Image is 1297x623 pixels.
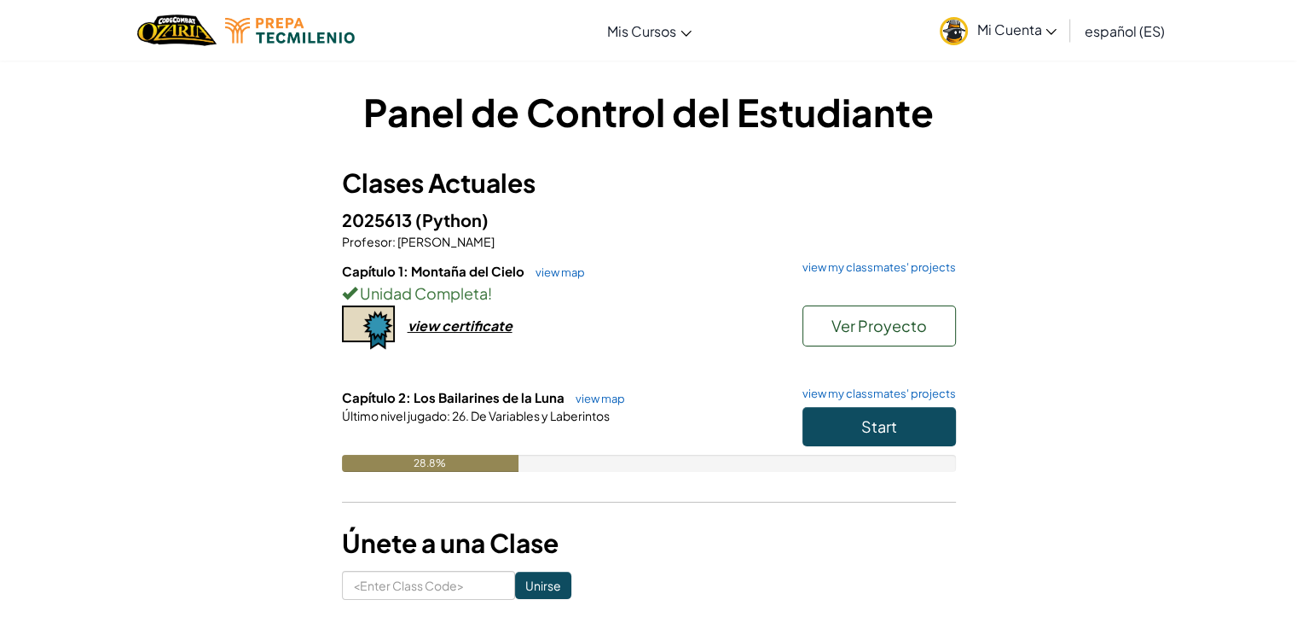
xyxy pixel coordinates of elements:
[976,20,1057,38] span: Mi Cuenta
[469,408,610,423] span: De Variables y Laberintos
[342,164,956,202] h3: Clases Actuales
[225,18,355,44] img: Tecmilenio logo
[802,306,956,346] button: Ver Proyecto
[342,209,415,230] span: 2025613
[342,263,527,279] span: Capítulo 1: Montaña del Cielo
[488,283,492,303] span: !
[392,234,396,249] span: :
[342,85,956,138] h1: Panel de Control del Estudiante
[607,22,676,40] span: Mis Cursos
[137,13,217,48] a: Ozaria by CodeCombat logo
[931,3,1065,57] a: Mi Cuenta
[515,572,571,599] input: Unirse
[342,408,447,423] span: Último nivel jugado
[861,416,897,436] span: Start
[831,316,927,335] span: Ver Proyecto
[342,306,395,350] img: certificate-icon.png
[342,571,515,600] input: <Enter Class Code>
[802,407,956,446] button: Start
[396,234,495,249] span: [PERSON_NAME]
[415,209,489,230] span: (Python)
[794,388,956,399] a: view my classmates' projects
[342,524,956,562] h3: Únete a una Clase
[567,392,625,405] a: view map
[447,408,450,423] span: :
[527,265,585,279] a: view map
[137,13,217,48] img: Home
[599,8,700,54] a: Mis Cursos
[794,262,956,273] a: view my classmates' projects
[342,317,512,335] a: view certificate
[342,234,392,249] span: Profesor
[357,283,488,303] span: Unidad Completa
[342,455,518,472] div: 28.8%
[408,317,512,335] div: view certificate
[1075,8,1173,54] a: español (ES)
[342,389,567,405] span: Capítulo 2: Los Bailarines de la Luna
[1084,22,1164,40] span: español (ES)
[940,17,968,45] img: avatar
[450,408,469,423] span: 26.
